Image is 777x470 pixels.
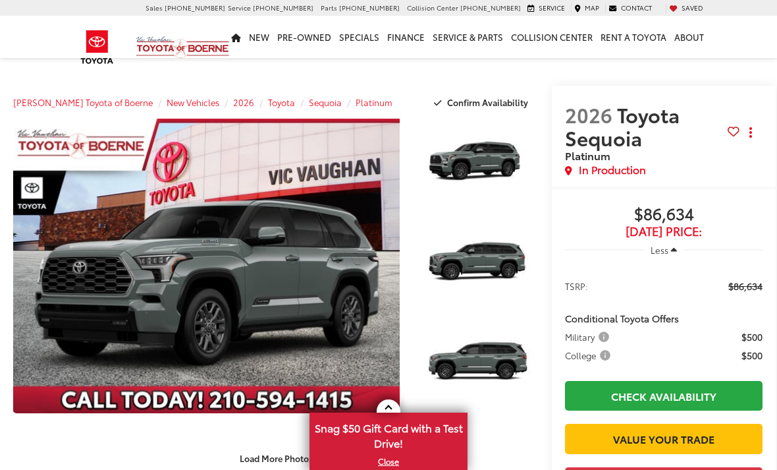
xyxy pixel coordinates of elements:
[407,3,458,13] span: Collision Center
[321,3,337,13] span: Parts
[741,349,763,362] span: $500
[245,16,273,58] a: New
[72,26,122,69] img: Toyota
[585,3,599,13] span: Map
[227,16,245,58] a: Home
[507,16,597,58] a: Collision Center
[565,100,612,129] span: 2026
[9,118,404,414] img: 2026 Toyota Sequoia Platinum
[253,3,313,13] span: [PHONE_NUMBER]
[651,244,668,256] span: Less
[565,100,680,152] span: Toyota Sequoia
[565,381,763,411] a: Check Availability
[167,96,219,108] a: New Vehicles
[666,3,707,13] a: My Saved Vehicles
[579,162,646,177] span: In Production
[146,3,163,13] span: Sales
[597,16,670,58] a: Rent a Toyota
[414,320,539,413] a: Expand Photo 3
[739,121,763,144] button: Actions
[427,91,539,114] button: Confirm Availability
[413,319,540,415] img: 2026 Toyota Sequoia Platinum
[339,3,400,13] span: [PHONE_NUMBER]
[383,16,429,58] a: Finance
[309,96,342,108] a: Sequoia
[268,96,295,108] a: Toyota
[414,119,539,212] a: Expand Photo 1
[565,312,679,325] span: Conditional Toyota Offers
[165,3,225,13] span: [PHONE_NUMBER]
[414,220,539,313] a: Expand Photo 2
[13,119,400,413] a: Expand Photo 0
[682,3,703,13] span: Saved
[749,127,752,138] span: dropdown dots
[565,205,763,225] span: $86,634
[228,3,251,13] span: Service
[565,330,614,343] button: Military
[539,3,565,13] span: Service
[565,148,610,163] span: Platinum
[335,16,383,58] a: Specials
[565,330,612,343] span: Military
[273,16,335,58] a: Pre-Owned
[447,96,528,108] span: Confirm Availability
[565,349,613,362] span: College
[644,238,683,262] button: Less
[13,96,153,108] a: [PERSON_NAME] Toyota of Boerne
[565,279,588,293] span: TSRP:
[565,349,615,362] button: College
[413,218,540,314] img: 2026 Toyota Sequoia Platinum
[741,330,763,343] span: $500
[605,3,655,13] a: Contact
[524,3,568,13] a: Service
[621,3,652,13] span: Contact
[565,424,763,454] a: Value Your Trade
[413,118,540,214] img: 2026 Toyota Sequoia Platinum
[728,279,763,293] span: $86,634
[311,414,466,454] span: Snag $50 Gift Card with a Test Drive!
[429,16,507,58] a: Service & Parts: Opens in a new tab
[136,36,230,59] img: Vic Vaughan Toyota of Boerne
[356,96,392,108] a: Platinum
[670,16,708,58] a: About
[565,225,763,238] span: [DATE] Price:
[233,96,254,108] a: 2026
[460,3,521,13] span: [PHONE_NUMBER]
[230,447,322,470] button: Load More Photos
[571,3,603,13] a: Map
